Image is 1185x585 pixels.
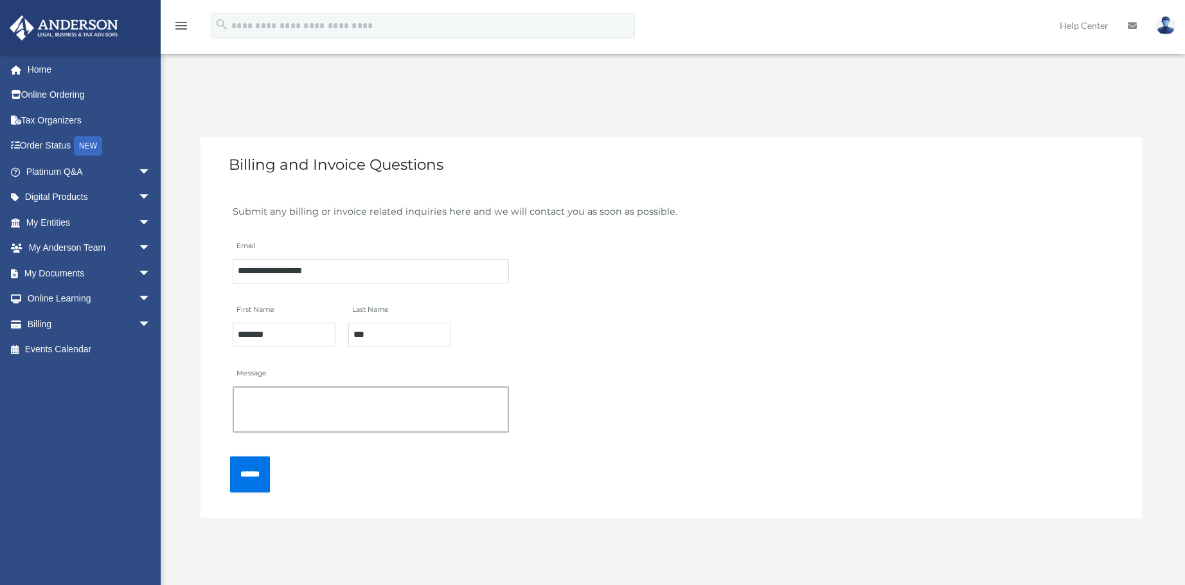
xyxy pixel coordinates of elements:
div: NEW [74,136,102,156]
label: Message [233,367,361,381]
img: Anderson Advisors Platinum Portal [6,15,122,40]
i: search [215,17,229,32]
img: User Pic [1156,16,1175,35]
h3: Billing and Invoice Questions [200,137,1142,192]
span: arrow_drop_down [138,260,164,287]
span: arrow_drop_down [138,159,164,185]
a: My Anderson Teamarrow_drop_down [9,235,170,261]
label: Last Name [348,303,392,318]
a: Platinum Q&Aarrow_drop_down [9,159,170,184]
div: Submit any billing or invoice related inquiries here and we will contact you as soon as possible. [233,204,1110,220]
span: arrow_drop_down [138,210,164,236]
label: Email [233,240,361,254]
a: My Documentsarrow_drop_down [9,260,170,286]
a: My Entitiesarrow_drop_down [9,210,170,235]
i: menu [174,18,189,33]
a: Digital Productsarrow_drop_down [9,184,170,210]
span: arrow_drop_down [138,311,164,337]
span: arrow_drop_down [138,235,164,262]
a: Billingarrow_drop_down [9,311,170,337]
a: Tax Organizers [9,107,170,133]
label: First Name [233,303,278,318]
a: Events Calendar [9,337,170,363]
a: Home [9,57,170,82]
a: Order StatusNEW [9,133,170,159]
a: menu [174,22,189,33]
span: arrow_drop_down [138,286,164,312]
span: arrow_drop_down [138,184,164,211]
a: Online Ordering [9,82,170,108]
a: Online Learningarrow_drop_down [9,286,170,312]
